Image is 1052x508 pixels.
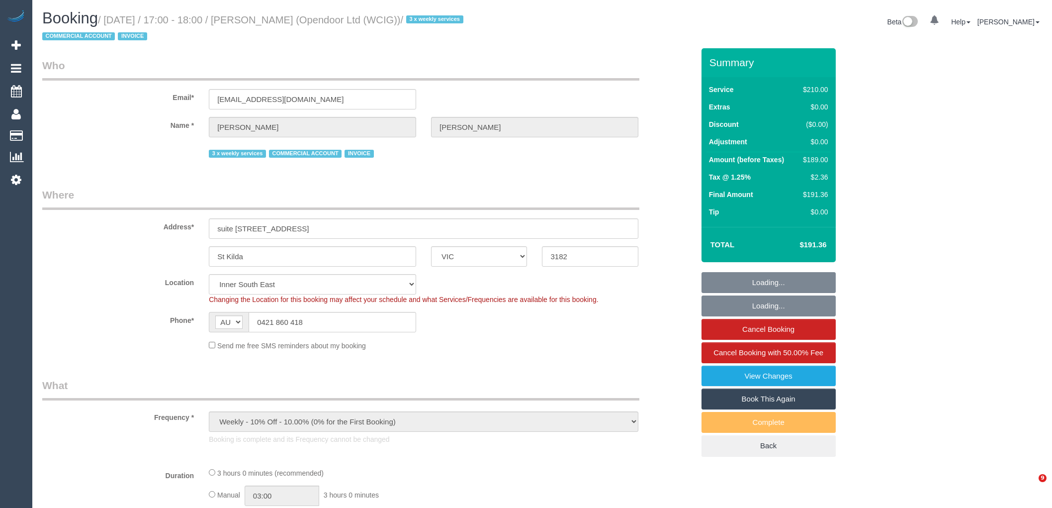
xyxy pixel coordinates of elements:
[35,218,201,232] label: Address*
[42,14,466,42] small: / [DATE] / 17:00 - 18:00 / [PERSON_NAME] (Opendoor Ltd (WCIG))
[799,207,828,217] div: $0.00
[42,378,639,401] legend: What
[1018,474,1042,498] iframe: Intercom live chat
[249,312,416,332] input: Phone*
[431,117,638,137] input: Last Name*
[799,172,828,182] div: $2.36
[709,190,753,200] label: Final Amount
[217,469,324,477] span: 3 hours 0 minutes (recommended)
[217,342,366,350] span: Send me free SMS reminders about my booking
[799,85,828,95] div: $210.00
[887,18,918,26] a: Beta
[209,246,416,267] input: Suburb*
[209,89,416,109] input: Email*
[701,389,836,409] a: Book This Again
[35,274,201,288] label: Location
[42,188,639,210] legend: Where
[542,246,638,267] input: Post Code*
[709,119,739,129] label: Discount
[6,10,26,24] img: Automaid Logo
[709,155,784,165] label: Amount (before Taxes)
[701,319,836,340] a: Cancel Booking
[901,16,918,29] img: New interface
[35,409,201,422] label: Frequency *
[770,241,826,249] h4: $191.36
[951,18,970,26] a: Help
[118,32,147,40] span: INVOICE
[42,32,115,40] span: COMMERCIAL ACCOUNT
[269,150,342,158] span: COMMERCIAL ACCOUNT
[35,312,201,325] label: Phone*
[35,467,201,481] label: Duration
[799,119,828,129] div: ($0.00)
[713,348,823,357] span: Cancel Booking with 50.00% Fee
[1039,474,1047,482] span: 9
[35,89,201,102] label: Email*
[709,57,831,68] h3: Summary
[799,155,828,165] div: $189.00
[701,342,836,363] a: Cancel Booking with 50.00% Fee
[209,117,416,137] input: First Name*
[709,137,747,147] label: Adjustment
[709,85,734,95] label: Service
[209,434,638,444] p: Booking is complete and its Frequency cannot be changed
[345,150,373,158] span: INVOICE
[42,9,98,27] span: Booking
[42,58,639,81] legend: Who
[709,102,730,112] label: Extras
[324,491,379,499] span: 3 hours 0 minutes
[209,150,266,158] span: 3 x weekly services
[217,491,240,499] span: Manual
[799,190,828,200] div: $191.36
[977,18,1040,26] a: [PERSON_NAME]
[406,15,463,23] span: 3 x weekly services
[799,137,828,147] div: $0.00
[799,102,828,112] div: $0.00
[701,366,836,387] a: View Changes
[710,240,735,249] strong: Total
[709,172,751,182] label: Tax @ 1.25%
[35,117,201,130] label: Name *
[209,296,598,304] span: Changing the Location for this booking may affect your schedule and what Services/Frequencies are...
[701,435,836,456] a: Back
[709,207,719,217] label: Tip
